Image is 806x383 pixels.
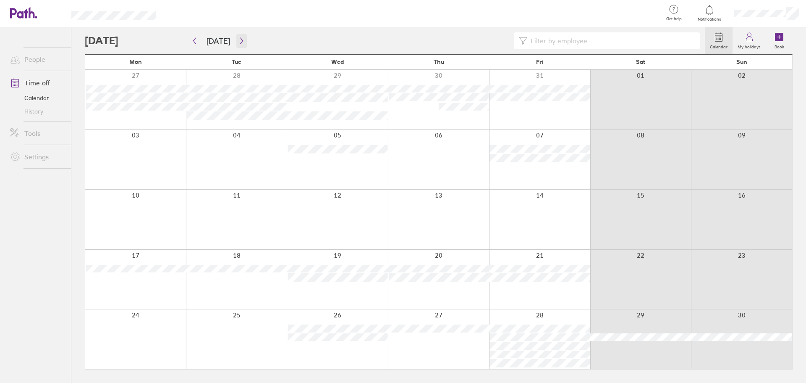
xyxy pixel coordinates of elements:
[3,91,71,105] a: Calendar
[3,148,71,165] a: Settings
[733,27,766,54] a: My holidays
[660,16,688,21] span: Get help
[736,58,747,65] span: Sun
[434,58,444,65] span: Thu
[3,105,71,118] a: History
[769,42,789,50] label: Book
[733,42,766,50] label: My holidays
[129,58,142,65] span: Mon
[527,33,695,49] input: Filter by employee
[232,58,241,65] span: Tue
[331,58,344,65] span: Wed
[636,58,645,65] span: Sat
[536,58,544,65] span: Fri
[3,125,71,142] a: Tools
[696,17,723,22] span: Notifications
[705,27,733,54] a: Calendar
[3,74,71,91] a: Time off
[705,42,733,50] label: Calendar
[200,34,237,48] button: [DATE]
[766,27,793,54] a: Book
[696,4,723,22] a: Notifications
[3,51,71,68] a: People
